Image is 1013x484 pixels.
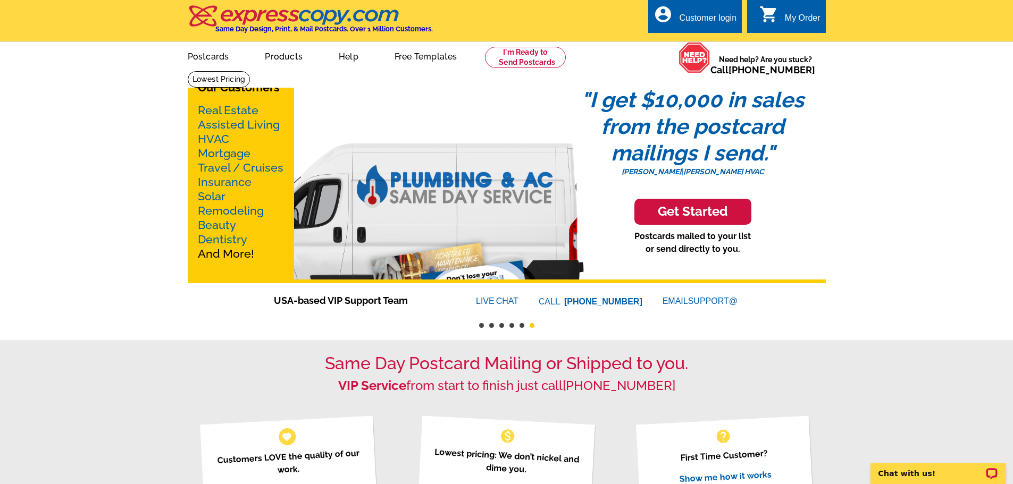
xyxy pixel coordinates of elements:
a: Products [248,43,320,68]
h2: from start to finish just call [188,378,826,394]
button: 3 of 6 [499,323,504,328]
iframe: LiveChat chat widget [864,451,1013,484]
font: CALL [539,295,562,308]
a: shopping_cart My Order [759,12,821,25]
p: Customers LOVE the quality of our work. [213,446,364,480]
strong: VIP Service [338,378,406,393]
a: Solar [198,190,225,203]
span: favorite [281,431,292,442]
a: Help [322,43,375,68]
button: 6 of 6 [530,323,534,328]
p: First Time Customer? [649,445,799,466]
a: Beauty [198,218,236,232]
h4: Same Day Design, Print, & Mail Postcards. Over 1 Million Customers. [215,25,433,33]
a: Real Estate [198,104,258,117]
span: Call [710,64,815,75]
a: Travel / Cruises [198,161,283,174]
span: Need help? Are you stuck? [710,54,821,75]
a: Show me how it works [679,469,772,484]
img: help [679,42,710,73]
p: Lowest pricing: We don’t nickel and dime you. [431,445,582,479]
a: [PHONE_NUMBER] [729,64,815,75]
a: LIVECHAT [476,296,518,305]
a: EMAILSUPPORT@ [663,296,739,305]
div: My Order [785,13,821,28]
button: 5 of 6 [520,323,524,328]
p: Postcards mailed to your list or send directly to you. [560,230,826,256]
a: Insurance [198,175,252,189]
span: help [715,428,732,445]
a: Get Started [560,199,826,225]
em: "I get $10,000 in sales from the postcard mailings I send." [581,87,804,165]
a: Postcards [171,43,246,68]
a: account_circle Customer login [654,12,736,25]
font: SUPPORT@ [688,295,739,308]
a: HVAC [198,132,229,146]
i: shopping_cart [759,5,778,24]
h1: Same Day Postcard Mailing or Shipped to you. [188,353,826,373]
a: Free Templates [378,43,474,68]
a: [PHONE_NUMBER] [564,297,642,306]
a: Same Day Design, Print, & Mail Postcards. Over 1 Million Customers. [188,13,433,33]
a: Mortgage [198,147,250,160]
div: Customer login [679,13,736,28]
font: LIVE [476,295,496,308]
em: [PERSON_NAME] [622,167,681,176]
p: | [560,166,826,177]
button: 1 of 6 [479,323,484,328]
a: Assisted Living [198,118,280,131]
em: [PERSON_NAME] HVAC [683,167,764,176]
span: USA-based VIP Support Team [274,293,444,308]
a: Dentistry [198,233,247,246]
h3: Get Started [648,204,738,219]
button: 4 of 6 [509,323,514,328]
span: monetization_on [499,428,516,445]
a: Remodeling [198,204,264,217]
i: account_circle [654,5,673,24]
a: [PHONE_NUMBER] [563,378,675,393]
p: And More! [198,103,284,261]
button: 2 of 6 [489,323,494,328]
